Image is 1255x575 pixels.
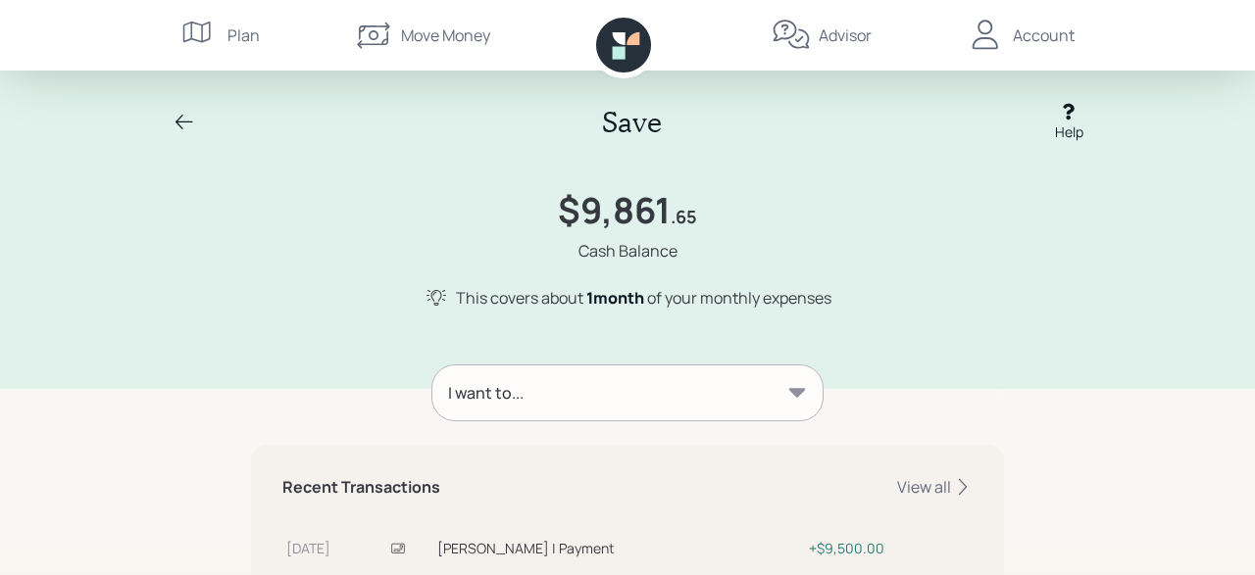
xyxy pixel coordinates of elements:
[401,24,490,47] div: Move Money
[227,24,260,47] div: Plan
[1055,121,1083,142] div: Help
[1013,24,1075,47] div: Account
[602,106,662,139] h2: Save
[282,478,440,497] h5: Recent Transactions
[286,538,382,558] div: [DATE]
[819,24,872,47] div: Advisor
[456,286,831,310] div: This covers about of your monthly expenses
[578,239,678,263] div: Cash Balance
[671,207,697,228] h4: .65
[558,189,671,231] h1: $9,861
[897,476,973,498] div: View all
[437,538,801,558] div: [PERSON_NAME] | Payment
[448,381,524,405] div: I want to...
[809,538,969,558] div: $9,500.00
[586,287,644,309] span: 1 month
